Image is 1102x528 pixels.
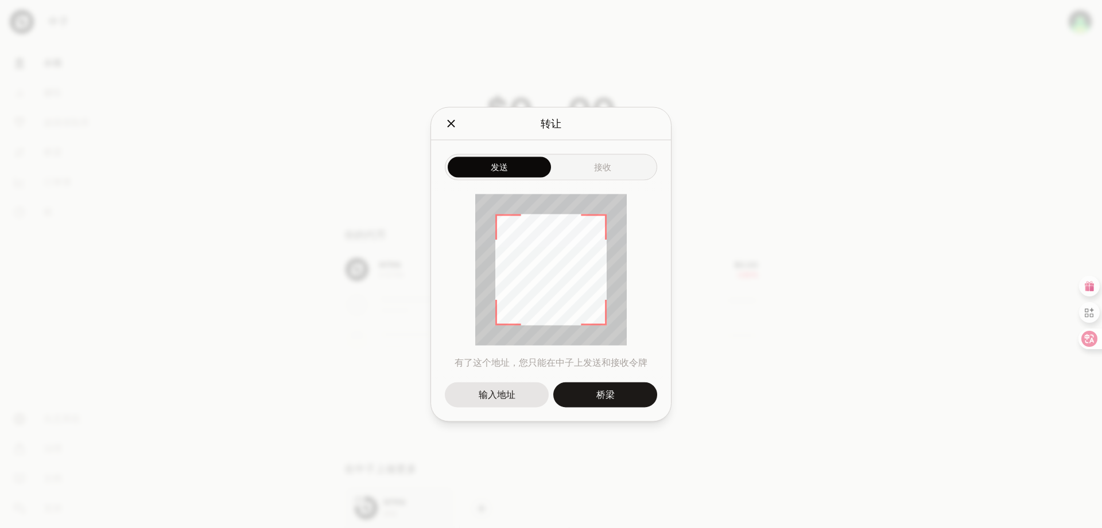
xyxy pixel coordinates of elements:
font: 有了这个地址，您只能在中子上发送和接收令牌 [455,356,647,368]
button: 关闭 [445,115,457,131]
font: 转让 [541,116,561,130]
a: 桥梁 [553,382,657,407]
font: 输入地址 [479,388,515,400]
font: 发送 [491,161,508,172]
button: 输入地址 [445,382,549,407]
font: 桥梁 [596,388,615,400]
font: 接收 [594,161,611,172]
